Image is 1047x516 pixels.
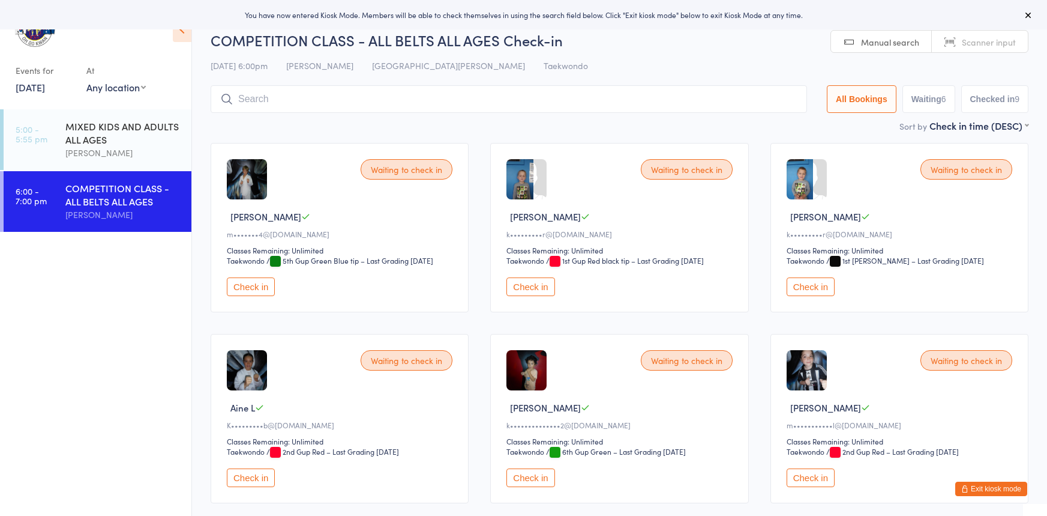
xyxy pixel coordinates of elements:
span: / 6th Gup Green – Last Grading [DATE] [546,446,686,457]
div: Classes Remaining: Unlimited [506,245,736,255]
a: 5:00 -5:55 pmMIXED KIDS AND ADULTS ALL AGES[PERSON_NAME] [4,109,191,170]
div: Taekwondo [787,446,824,457]
div: Events for [16,61,74,80]
div: COMPETITION CLASS - ALL BELTS ALL AGES [65,181,181,208]
div: [PERSON_NAME] [65,146,181,160]
img: image1668681396.png [787,350,827,390]
div: Waiting to check in [920,159,1012,180]
label: Sort by [899,120,927,132]
span: Aine L [230,401,255,414]
div: Classes Remaining: Unlimited [787,436,1016,446]
button: Exit kiosk mode [955,482,1027,496]
span: [PERSON_NAME] [510,210,581,223]
button: All Bookings [827,85,896,113]
span: / 2nd Gup Red – Last Grading [DATE] [266,446,399,457]
div: At [86,61,146,80]
span: [PERSON_NAME] [790,401,861,414]
img: image1620728958.png [227,350,267,390]
div: Waiting to check in [641,159,733,180]
div: Any location [86,80,146,94]
div: k•••••••••r@[DOMAIN_NAME] [787,229,1016,239]
img: image1487665953.png [506,159,533,199]
div: Check in time (DESC) [929,119,1028,132]
div: You have now entered Kiosk Mode. Members will be able to check themselves in using the search fie... [19,10,1028,20]
img: image1738225827.png [227,159,267,199]
div: Taekwondo [227,255,265,266]
div: Classes Remaining: Unlimited [227,436,456,446]
button: Check in [227,278,275,296]
button: Check in [506,278,554,296]
input: Search [211,85,807,113]
button: Checked in9 [961,85,1029,113]
img: image1646122191.png [506,350,547,390]
span: / 2nd Gup Red – Last Grading [DATE] [826,446,959,457]
span: / 5th Gup Green Blue tip – Last Grading [DATE] [266,255,433,266]
button: Check in [227,469,275,487]
div: Waiting to check in [361,159,452,180]
button: Check in [787,469,835,487]
div: Taekwondo [787,255,824,266]
button: Check in [506,469,554,487]
div: Waiting to check in [920,350,1012,371]
div: m•••••••4@[DOMAIN_NAME] [227,229,456,239]
div: k•••••••••r@[DOMAIN_NAME] [506,229,736,239]
div: k••••••••••••••2@[DOMAIN_NAME] [506,420,736,430]
button: Check in [787,278,835,296]
div: m•••••••••••l@[DOMAIN_NAME] [787,420,1016,430]
div: Waiting to check in [641,350,733,371]
span: Scanner input [962,36,1016,48]
div: 9 [1015,94,1019,104]
span: Manual search [861,36,919,48]
span: Taekwondo [544,59,588,71]
a: [DATE] [16,80,45,94]
div: [PERSON_NAME] [65,208,181,222]
button: Waiting6 [902,85,955,113]
div: Classes Remaining: Unlimited [787,245,1016,255]
span: / 1st Gup Red black tip – Last Grading [DATE] [546,255,704,266]
img: image1487665683.png [787,159,814,199]
a: 6:00 -7:00 pmCOMPETITION CLASS - ALL BELTS ALL AGES[PERSON_NAME] [4,171,191,232]
div: Taekwondo [506,255,544,266]
span: / 1st [PERSON_NAME] – Last Grading [DATE] [826,255,984,266]
h2: COMPETITION CLASS - ALL BELTS ALL AGES Check-in [211,30,1028,50]
span: [PERSON_NAME] [790,210,861,223]
div: Classes Remaining: Unlimited [227,245,456,255]
div: Taekwondo [506,446,544,457]
div: Classes Remaining: Unlimited [506,436,736,446]
span: [PERSON_NAME] [510,401,581,414]
div: 6 [941,94,946,104]
span: [DATE] 6:00pm [211,59,268,71]
div: Waiting to check in [361,350,452,371]
span: [GEOGRAPHIC_DATA][PERSON_NAME] [372,59,525,71]
div: Taekwondo [227,446,265,457]
time: 5:00 - 5:55 pm [16,124,47,144]
span: [PERSON_NAME] [286,59,353,71]
div: K•••••••••b@[DOMAIN_NAME] [227,420,456,430]
span: [PERSON_NAME] [230,210,301,223]
div: MIXED KIDS AND ADULTS ALL AGES [65,120,181,146]
time: 6:00 - 7:00 pm [16,186,47,205]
